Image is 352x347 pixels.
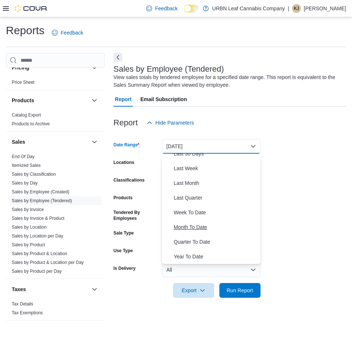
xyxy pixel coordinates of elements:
span: End Of Day [12,154,35,160]
label: Use Type [114,248,133,254]
label: Locations [114,160,134,165]
span: Products to Archive [12,121,50,127]
span: Sales by Employee (Tendered) [12,198,72,204]
span: Week To Date [174,208,258,217]
button: Hide Parameters [144,115,197,130]
a: Sales by Product & Location [12,251,67,256]
button: All [162,262,261,277]
a: Feedback [49,25,86,40]
button: Products [90,96,99,105]
a: Sales by Location [12,225,47,230]
a: End Of Day [12,154,35,159]
span: Price Sheet [12,79,35,85]
span: Last Month [174,179,258,187]
a: Feedback [143,1,180,16]
button: Sales [12,138,89,146]
a: Sales by Location per Day [12,233,63,239]
button: Taxes [12,286,89,293]
span: Sales by Employee (Created) [12,189,69,195]
h3: Products [12,97,34,104]
span: Hide Parameters [155,119,194,126]
label: Date Range [114,142,140,148]
h3: Pricing [12,64,29,71]
p: [PERSON_NAME] [304,4,346,13]
div: Kaitlyn Jacklin [292,4,301,13]
label: Sale Type [114,230,134,236]
span: Sales by Product per Day [12,268,62,274]
span: Sales by Product & Location [12,251,67,257]
span: Last 30 Days [174,149,258,158]
span: Quarter To Date [174,237,258,246]
label: Classifications [114,177,145,183]
h3: Sales [12,138,25,146]
div: Sales [6,152,105,279]
button: Products [12,97,89,104]
label: Is Delivery [114,265,136,271]
a: Sales by Employee (Tendered) [12,198,72,203]
span: Last Week [174,164,258,173]
input: Dark Mode [184,5,199,12]
a: Products to Archive [12,121,50,126]
span: Report [115,92,132,107]
span: Last Quarter [174,193,258,202]
a: Sales by Employee (Created) [12,189,69,194]
label: Tendered By Employees [114,210,159,221]
button: Run Report [219,283,261,298]
button: Export [173,283,214,298]
p: | [288,4,289,13]
a: Sales by Product per Day [12,269,62,274]
a: Catalog Export [12,112,41,118]
a: Price Sheet [12,80,35,85]
button: [DATE] [162,139,261,154]
a: Sales by Classification [12,172,56,177]
p: URBN Leaf Cannabis Company [212,4,285,13]
a: Itemized Sales [12,163,41,168]
button: Taxes [90,285,99,294]
span: Sales by Product [12,242,45,248]
span: Month To Date [174,223,258,232]
button: Sales [90,137,99,146]
span: Sales by Invoice & Product [12,215,64,221]
a: Sales by Day [12,180,38,186]
div: Taxes [6,300,105,320]
span: Tax Exemptions [12,310,43,316]
span: Feedback [61,29,83,36]
span: Sales by Location [12,224,47,230]
span: Email Subscription [140,92,187,107]
div: View sales totals by tendered employee for a specified date range. This report is equivalent to t... [114,74,342,89]
button: Pricing [90,63,99,72]
h3: Sales by Employee (Tendered) [114,65,224,74]
h3: Taxes [12,286,26,293]
span: Itemized Sales [12,162,41,168]
label: Products [114,195,133,201]
span: Feedback [155,5,177,12]
a: Sales by Invoice [12,207,44,212]
span: Year To Date [174,252,258,261]
div: Select listbox [162,154,261,264]
button: Pricing [12,64,89,71]
span: Sales by Classification [12,171,56,177]
a: Tax Details [12,301,33,307]
h1: Reports [6,23,44,38]
a: Sales by Invoice & Product [12,216,64,221]
span: Export [177,283,210,298]
span: Run Report [227,287,253,294]
a: Sales by Product & Location per Day [12,260,84,265]
img: Cova [15,5,48,12]
span: KJ [294,4,299,13]
a: Tax Exemptions [12,310,43,315]
a: Sales by Product [12,242,45,247]
span: Sales by Product & Location per Day [12,260,84,265]
button: Next [114,53,122,62]
div: Products [6,111,105,131]
h3: Report [114,118,138,127]
div: Pricing [6,78,105,90]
